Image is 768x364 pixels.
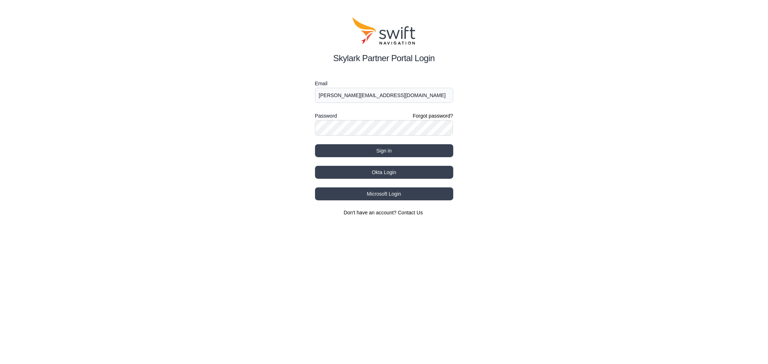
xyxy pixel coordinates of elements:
label: Password [315,112,337,120]
label: Email [315,79,453,88]
h2: Skylark Partner Portal Login [315,52,453,65]
button: Okta Login [315,166,453,179]
a: Forgot password? [413,112,453,119]
section: Don't have an account? [315,209,453,216]
a: Contact Us [398,210,423,215]
button: Microsoft Login [315,187,453,200]
button: Sign in [315,144,453,157]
